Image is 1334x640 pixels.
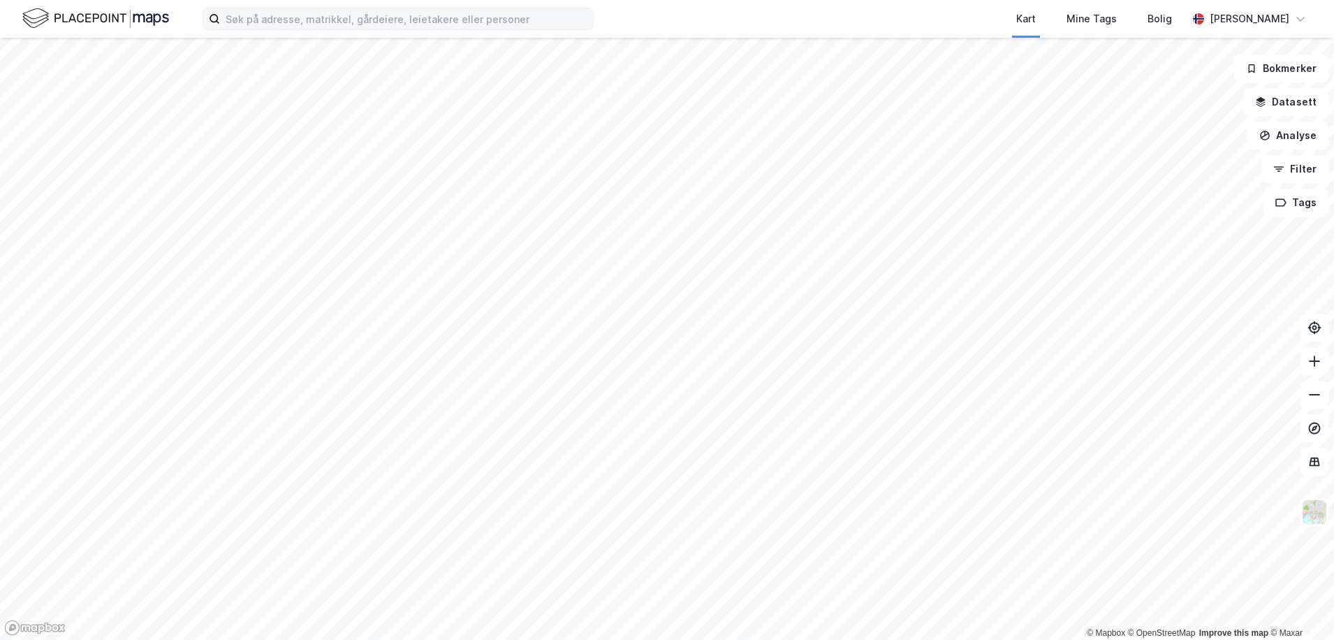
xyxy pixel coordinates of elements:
div: Bolig [1148,10,1172,27]
div: Kart [1016,10,1036,27]
input: Søk på adresse, matrikkel, gårdeiere, leietakere eller personer [220,8,593,29]
div: Mine Tags [1067,10,1117,27]
div: [PERSON_NAME] [1210,10,1289,27]
img: logo.f888ab2527a4732fd821a326f86c7f29.svg [22,6,169,31]
iframe: Chat Widget [1264,573,1334,640]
